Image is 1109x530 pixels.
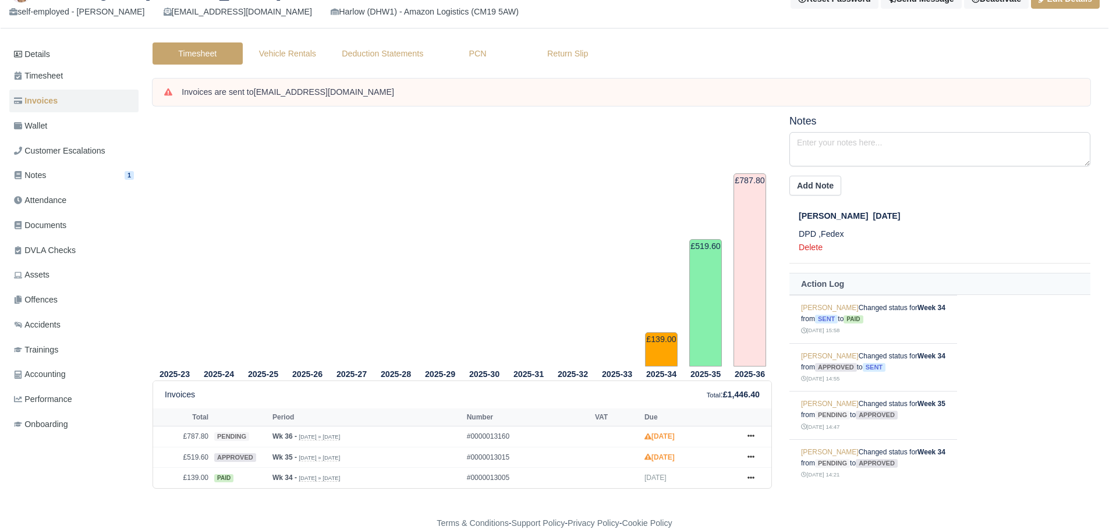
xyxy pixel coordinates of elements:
[801,375,839,382] small: [DATE] 14:55
[285,367,329,381] th: 2025-26
[844,315,863,323] span: paid
[14,418,68,431] span: Onboarding
[639,367,683,381] th: 2025-34
[644,432,675,440] strong: [DATE]
[153,426,211,447] td: £787.80
[789,176,841,195] button: Add Note
[9,65,139,87] a: Timesheet
[512,518,565,528] a: Support Policy
[14,318,61,332] span: Accidents
[9,363,139,386] a: Accounting
[214,453,256,462] span: approved
[223,517,887,530] div: - - -
[14,393,72,406] span: Performance
[182,87,1079,98] div: Invoices are sent to
[214,432,249,441] span: pending
[14,169,46,182] span: Notes
[254,87,394,97] strong: [EMAIL_ADDRESS][DOMAIN_NAME]
[243,42,333,65] a: Vehicle Rentals
[815,459,850,468] span: pending
[568,518,619,528] a: Privacy Policy
[464,447,592,468] td: #0000013015
[164,5,312,19] div: [EMAIL_ADDRESS][DOMAIN_NAME]
[789,392,957,440] td: Changed status for from to
[9,90,139,112] a: Invoices
[272,453,297,461] strong: Wk 35 -
[9,164,139,187] a: Notes 1
[689,239,722,367] td: £519.60
[153,42,243,65] a: Timesheet
[801,304,859,312] a: [PERSON_NAME]
[464,468,592,488] td: #0000013005
[551,367,595,381] th: 2025-32
[856,411,898,419] span: approved
[9,339,139,361] a: Trainings
[799,209,1090,223] div: [DATE]
[9,140,139,162] a: Customer Escalations
[374,367,418,381] th: 2025-28
[153,367,197,381] th: 2025-23
[644,453,675,461] strong: [DATE]
[707,392,721,399] small: Total
[683,367,728,381] th: 2025-35
[14,268,49,282] span: Assets
[9,239,139,262] a: DVLA Checks
[622,518,672,528] a: Cookie Policy
[707,388,760,401] div: :
[197,367,241,381] th: 2025-24
[14,69,63,83] span: Timesheet
[642,408,736,426] th: Due
[523,42,613,65] a: Return Slip
[1051,474,1109,530] iframe: Chat Widget
[299,454,340,461] small: [DATE] » [DATE]
[14,194,66,207] span: Attendance
[789,273,1090,295] th: Action Log
[728,367,772,381] th: 2025-36
[272,432,297,440] strong: Wk 36 -
[332,42,433,65] a: Deduction Statements
[153,408,211,426] th: Total
[214,474,233,482] span: paid
[9,413,139,436] a: Onboarding
[506,367,551,381] th: 2025-31
[153,447,211,468] td: £519.60
[592,408,642,426] th: VAT
[799,211,868,220] span: [PERSON_NAME]
[645,332,678,367] td: £139.00
[125,171,134,180] span: 1
[299,433,340,440] small: [DATE] » [DATE]
[595,367,639,381] th: 2025-33
[734,173,766,367] td: £787.80
[14,293,58,307] span: Offences
[14,119,47,133] span: Wallet
[799,243,823,252] a: Delete
[789,343,957,392] td: Changed status for from to
[856,459,898,468] span: approved
[9,5,145,19] div: self-employed - [PERSON_NAME]
[815,315,838,323] span: sent
[801,400,859,408] a: [PERSON_NAME]
[165,390,195,400] h6: Invoices
[272,474,297,482] strong: Wk 34 -
[9,115,139,137] a: Wallet
[9,44,139,65] a: Details
[153,468,211,488] td: £139.00
[437,518,508,528] a: Terms & Conditions
[464,426,592,447] td: #0000013160
[9,289,139,311] a: Offences
[789,439,957,487] td: Changed status for from to
[331,5,519,19] div: Harlow (DHW1) - Amazon Logistics (CM19 5AW)
[917,400,945,408] strong: Week 35
[801,352,859,360] a: [PERSON_NAME]
[241,367,285,381] th: 2025-25
[9,388,139,411] a: Performance
[14,94,58,108] span: Invoices
[801,448,859,456] a: [PERSON_NAME]
[801,471,839,478] small: [DATE] 14:21
[815,363,857,372] span: approved
[14,368,66,381] span: Accounting
[270,408,464,426] th: Period
[863,363,885,372] span: sent
[462,367,506,381] th: 2025-30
